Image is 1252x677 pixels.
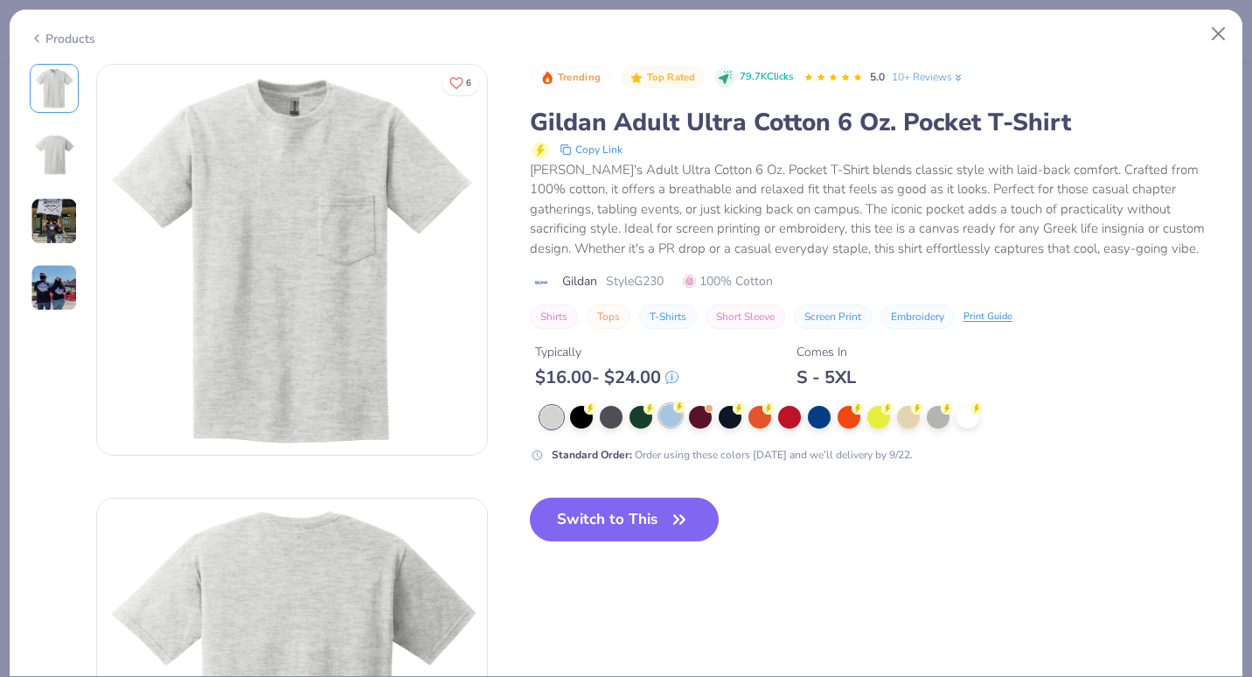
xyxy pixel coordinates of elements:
[97,65,487,455] img: Front
[530,160,1223,259] div: [PERSON_NAME]'s Adult Ultra Cotton 6 Oz. Pocket T-Shirt blends classic style with laid-back comfo...
[530,106,1223,139] div: Gildan Adult Ultra Cotton 6 Oz. Pocket T-Shirt
[552,447,913,463] div: Order using these colors [DATE] and we’ll delivery by 9/22.
[535,366,678,388] div: $ 16.00 - $ 24.00
[558,73,601,82] span: Trending
[442,70,479,95] button: Like
[562,272,597,290] span: Gildan
[870,70,885,84] span: 5.0
[606,272,664,290] span: Style G230
[587,304,630,329] button: Tops
[554,139,628,160] button: copy to clipboard
[540,71,554,85] img: Trending sort
[621,66,705,89] button: Badge Button
[629,71,643,85] img: Top Rated sort
[552,448,632,462] strong: Standard Order :
[892,69,964,85] a: 10+ Reviews
[33,67,75,109] img: Front
[803,64,863,92] div: 5.0 Stars
[530,304,578,329] button: Shirts
[1202,17,1235,51] button: Close
[963,310,1012,325] div: Print Guide
[683,272,773,290] span: 100% Cotton
[30,30,95,48] div: Products
[31,198,78,245] img: User generated content
[796,366,856,388] div: S - 5XL
[31,264,78,311] img: User generated content
[794,304,872,329] button: Screen Print
[796,343,856,361] div: Comes In
[532,66,610,89] button: Badge Button
[880,304,955,329] button: Embroidery
[639,304,697,329] button: T-Shirts
[647,73,696,82] span: Top Rated
[530,498,720,541] button: Switch to This
[706,304,785,329] button: Short Sleeve
[530,276,553,290] img: brand logo
[535,343,678,361] div: Typically
[466,79,471,87] span: 6
[740,70,793,85] span: 79.7K Clicks
[33,134,75,176] img: Back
